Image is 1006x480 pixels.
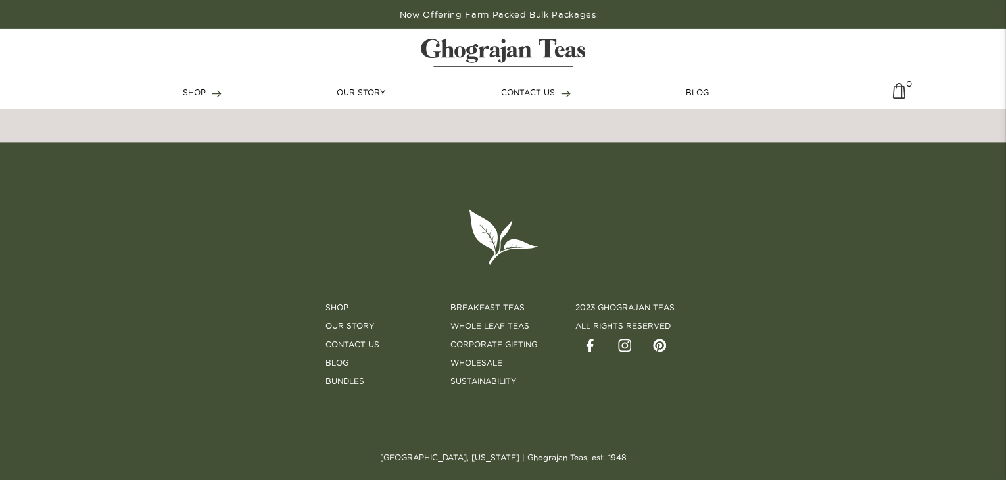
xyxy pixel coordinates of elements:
[892,83,905,108] img: cart-icon-matt.svg
[467,208,539,266] img: logo-leaf.svg
[232,451,775,463] p: [GEOGRAPHIC_DATA], [US_STATE] | Ghograjan Teas, est. 1948
[653,339,666,352] img: pintrest.svg
[183,87,222,99] a: SHOP
[421,39,585,67] img: logo-matt.svg
[575,302,681,314] li: 2023 Ghograjan Teas
[183,88,206,97] span: SHOP
[325,375,364,387] a: BUNDLES
[892,83,905,108] a: 0
[501,87,571,99] a: CONTACT US
[325,320,375,332] a: Our Story
[501,88,555,97] span: CONTACT US
[450,302,525,314] a: Breakfast Teas
[618,339,631,352] img: instagram.svg
[212,90,222,97] img: forward-arrow.svg
[575,320,681,332] li: all rights reserved
[561,90,571,97] img: forward-arrow.svg
[906,78,912,84] span: 0
[450,320,529,332] a: Whole Leaf Teas
[325,357,348,369] a: Blog
[325,302,348,314] a: Shop
[686,87,709,99] a: BLOG
[337,87,386,99] a: OUR STORY
[450,339,537,350] a: Corporate Gifting
[325,339,379,350] a: Contact Us
[450,357,502,369] a: Wholesale
[450,375,517,387] a: SUSTAINABILITY
[583,339,596,352] img: facebook.svg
